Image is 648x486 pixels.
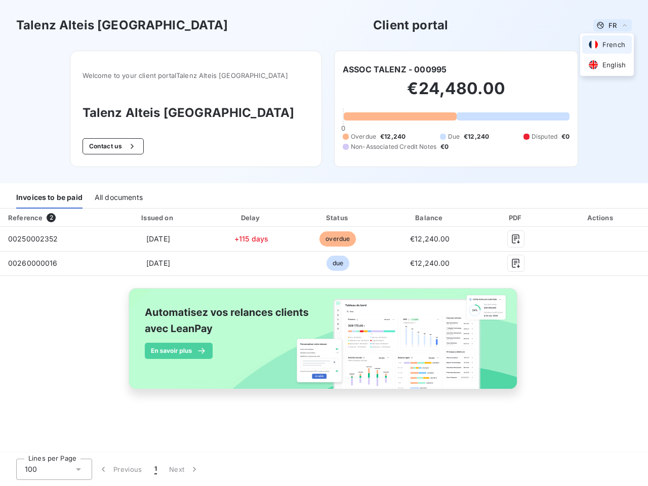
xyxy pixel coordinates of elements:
span: €0 [561,132,570,141]
div: All documents [95,187,143,209]
span: Non-Associated Credit Notes [351,142,436,151]
span: 00260000016 [8,259,58,267]
span: French [602,40,625,50]
span: FR [609,21,617,29]
span: Disputed [532,132,557,141]
h2: €24,480.00 [343,78,570,109]
span: Due [448,132,460,141]
div: Delay [211,213,292,223]
div: PDF [480,213,552,223]
div: Reference [8,214,43,222]
button: Next [163,459,206,480]
span: 100 [25,464,37,474]
span: €0 [440,142,449,151]
div: Issued on [109,213,207,223]
span: English [602,60,626,70]
span: 0 [341,124,345,132]
span: €12,240.00 [410,234,450,243]
div: Actions [556,213,646,223]
button: Previous [92,459,148,480]
h6: ASSOC TALENZ - 000995 [343,63,447,75]
span: 1 [154,464,157,474]
h3: Talenz Alteis [GEOGRAPHIC_DATA] [83,104,309,122]
div: Invoices to be paid [16,187,83,209]
span: [DATE] [146,259,170,267]
span: €12,240.00 [410,259,450,267]
button: 1 [148,459,163,480]
span: €12,240 [380,132,406,141]
span: Welcome to your client portal Talenz Alteis [GEOGRAPHIC_DATA] [83,71,309,79]
div: Status [296,213,380,223]
span: Overdue [351,132,376,141]
span: 00250002352 [8,234,58,243]
span: +115 days [234,234,268,243]
img: banner [119,282,529,407]
h3: Client portal [373,16,448,34]
span: 2 [47,213,56,222]
span: overdue [319,231,356,247]
button: Contact us [83,138,144,154]
span: [DATE] [146,234,170,243]
h3: Talenz Alteis [GEOGRAPHIC_DATA] [16,16,228,34]
span: €12,240 [464,132,489,141]
div: Balance [384,213,476,223]
span: due [327,256,349,271]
